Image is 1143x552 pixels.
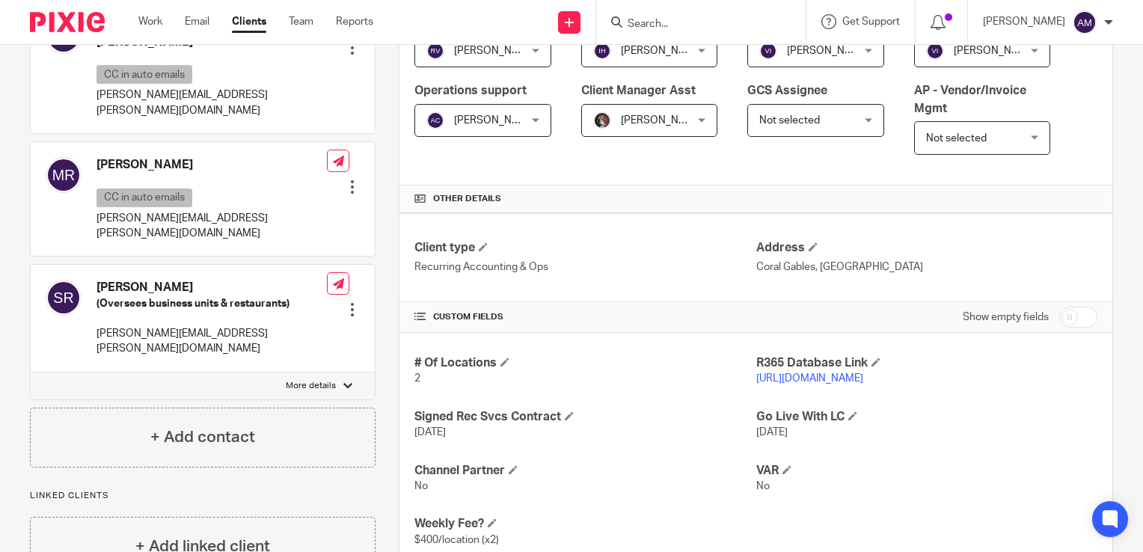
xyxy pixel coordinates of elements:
p: [PERSON_NAME][EMAIL_ADDRESS][PERSON_NAME][DOMAIN_NAME] [96,88,327,118]
img: svg%3E [926,42,944,60]
p: More details [286,380,336,392]
img: Profile%20picture%20JUS.JPG [593,111,611,129]
h4: Client type [414,240,756,256]
span: Get Support [842,16,900,27]
img: svg%3E [46,280,82,316]
img: Pixie [30,12,105,32]
span: $400/location (x2) [414,535,499,545]
span: [PERSON_NAME] [954,46,1036,56]
p: CC in auto emails [96,188,192,207]
img: svg%3E [426,111,444,129]
span: Operations support [414,85,527,96]
span: Not selected [926,133,987,144]
span: No [756,481,770,491]
p: Linked clients [30,490,376,502]
h4: [PERSON_NAME] [96,157,327,173]
span: Other details [433,193,501,205]
p: CC in auto emails [96,65,192,84]
span: [PERSON_NAME] [454,46,536,56]
h4: Signed Rec Svcs Contract [414,409,756,425]
span: [PERSON_NAME] [621,46,703,56]
h4: Channel Partner [414,463,756,479]
label: Show empty fields [963,310,1049,325]
p: Coral Gables, [GEOGRAPHIC_DATA] [756,260,1097,275]
a: Reports [336,14,373,29]
h4: Go Live With LC [756,409,1097,425]
img: svg%3E [426,42,444,60]
h4: Weekly Fee? [414,516,756,532]
p: Recurring Accounting & Ops [414,260,756,275]
img: svg%3E [46,157,82,193]
span: Client Manager Asst [581,85,696,96]
h5: (Oversees business units & restaurants) [96,296,327,311]
img: svg%3E [759,42,777,60]
img: svg%3E [593,42,611,60]
span: AP - Vendor/Invoice Mgmt [914,85,1026,114]
p: [PERSON_NAME][EMAIL_ADDRESS][PERSON_NAME][DOMAIN_NAME] [96,326,327,357]
a: Team [289,14,313,29]
h4: CUSTOM FIELDS [414,311,756,323]
a: Email [185,14,209,29]
h4: Address [756,240,1097,256]
p: [PERSON_NAME][EMAIL_ADDRESS][PERSON_NAME][DOMAIN_NAME] [96,211,327,242]
img: svg%3E [1073,10,1097,34]
h4: + Add contact [150,426,255,449]
span: [PERSON_NAME] [454,115,536,126]
span: [DATE] [756,427,788,438]
h4: [PERSON_NAME] [96,280,327,295]
span: 2 [414,373,420,384]
h4: # Of Locations [414,355,756,371]
p: [PERSON_NAME] [983,14,1065,29]
span: [DATE] [414,427,446,438]
span: [PERSON_NAME] [787,46,869,56]
input: Search [626,18,761,31]
span: GCS Assignee [747,85,827,96]
span: No [414,481,428,491]
a: Work [138,14,162,29]
h4: R365 Database Link [756,355,1097,371]
a: Clients [232,14,266,29]
h4: VAR [756,463,1097,479]
a: [URL][DOMAIN_NAME] [756,373,863,384]
span: Not selected [759,115,820,126]
span: [PERSON_NAME] [621,115,703,126]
